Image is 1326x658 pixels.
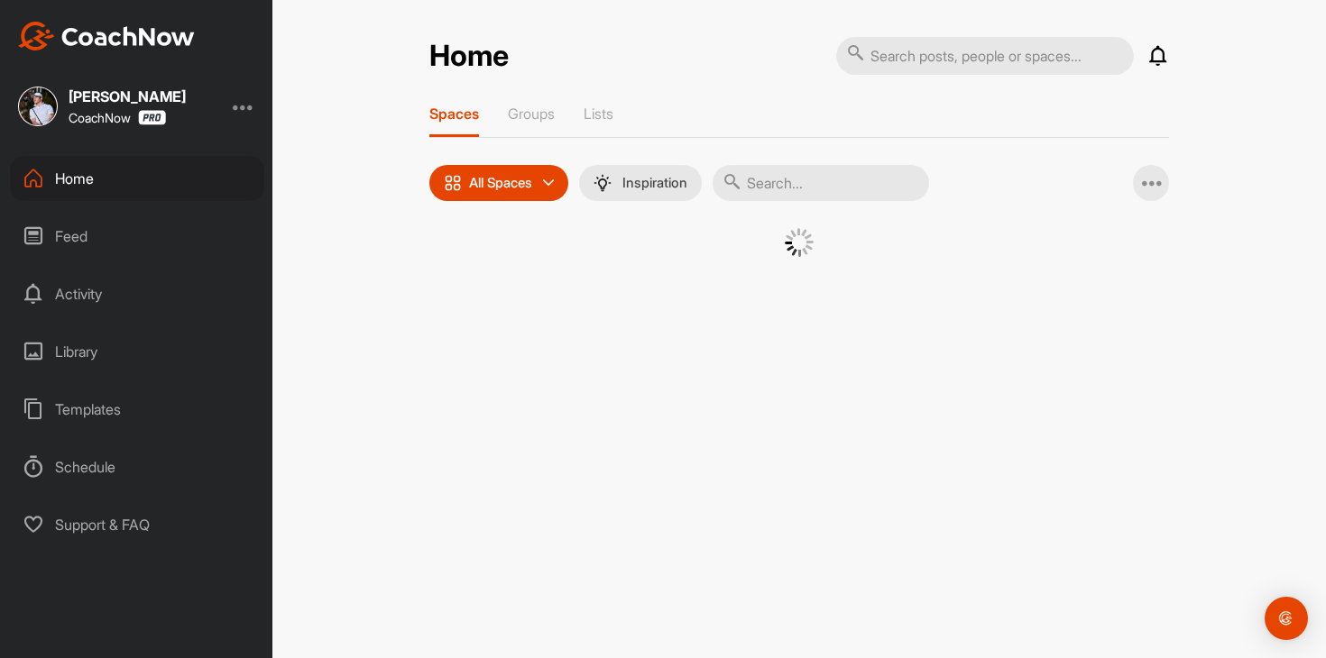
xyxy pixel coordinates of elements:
p: Lists [584,105,613,123]
img: square_69e7ce49b8ac85affed7bcbb6ba4170a.jpg [18,87,58,126]
input: Search posts, people or spaces... [836,37,1134,75]
img: CoachNow [18,22,195,50]
p: Groups [508,105,555,123]
h2: Home [429,39,509,74]
div: Activity [10,271,264,316]
div: Templates [10,387,264,432]
p: Inspiration [622,176,687,190]
img: menuIcon [594,174,612,192]
div: Library [10,329,264,374]
div: Feed [10,214,264,259]
img: CoachNow Pro [138,110,166,125]
div: CoachNow [69,110,166,125]
div: Open Intercom Messenger [1265,597,1308,640]
div: Support & FAQ [10,502,264,547]
p: All Spaces [469,176,532,190]
input: Search... [713,165,929,201]
div: Schedule [10,444,264,489]
div: [PERSON_NAME] [69,89,186,104]
img: icon [444,174,462,192]
div: Home [10,156,264,201]
p: Spaces [429,105,479,123]
img: G6gVgL6ErOh57ABN0eRmCEwV0I4iEi4d8EwaPGI0tHgoAbU4EAHFLEQAh+QQFCgALACwIAA4AGAASAAAEbHDJSesaOCdk+8xg... [785,228,814,257]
